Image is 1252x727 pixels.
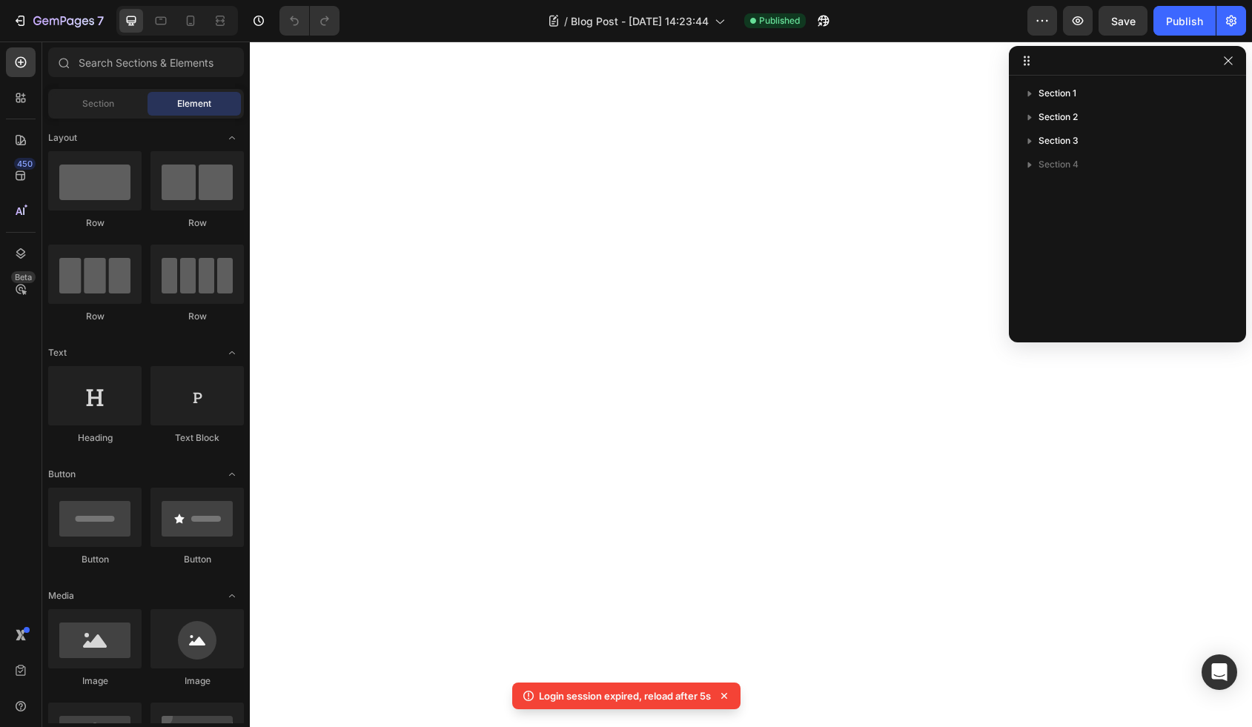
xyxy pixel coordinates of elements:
[1039,157,1079,172] span: Section 4
[82,97,114,110] span: Section
[177,97,211,110] span: Element
[150,310,244,323] div: Row
[1166,13,1203,29] div: Publish
[48,47,244,77] input: Search Sections & Elements
[150,216,244,230] div: Row
[48,674,142,688] div: Image
[250,42,1252,727] iframe: Design area
[48,346,67,359] span: Text
[1039,86,1076,101] span: Section 1
[1039,133,1079,148] span: Section 3
[220,462,244,486] span: Toggle open
[759,14,800,27] span: Published
[1111,15,1136,27] span: Save
[220,341,244,365] span: Toggle open
[571,13,709,29] span: Blog Post - [DATE] 14:23:44
[150,553,244,566] div: Button
[48,431,142,445] div: Heading
[279,6,340,36] div: Undo/Redo
[48,553,142,566] div: Button
[220,584,244,608] span: Toggle open
[1153,6,1216,36] button: Publish
[220,126,244,150] span: Toggle open
[539,688,711,703] p: Login session expired, reload after 5s
[14,158,36,170] div: 450
[11,271,36,283] div: Beta
[150,431,244,445] div: Text Block
[1202,654,1237,690] div: Open Intercom Messenger
[48,216,142,230] div: Row
[6,6,110,36] button: 7
[97,12,104,30] p: 7
[48,310,142,323] div: Row
[48,468,76,481] span: Button
[1099,6,1147,36] button: Save
[564,13,568,29] span: /
[1039,110,1078,125] span: Section 2
[48,131,77,145] span: Layout
[150,674,244,688] div: Image
[48,589,74,602] span: Media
